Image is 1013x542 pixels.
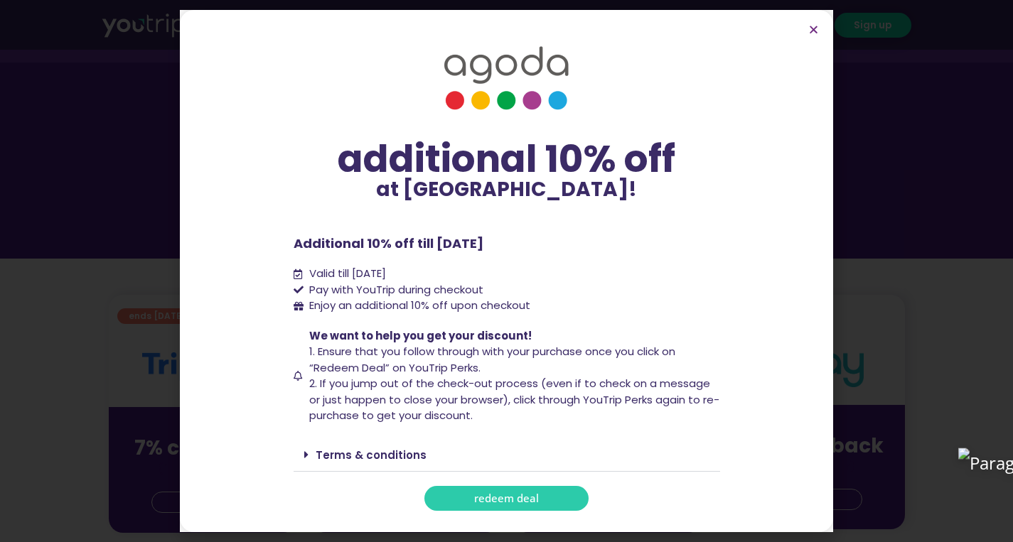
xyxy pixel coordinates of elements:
a: redeem deal [424,486,589,511]
p: at [GEOGRAPHIC_DATA]! [294,180,720,200]
p: Additional 10% off till [DATE] [294,234,720,253]
div: additional 10% off [294,139,720,180]
a: Close [808,24,819,35]
span: 2. If you jump out of the check-out process (even if to check on a message or just happen to clos... [309,376,719,423]
span: Enjoy an additional 10% off upon checkout [309,298,530,313]
span: Valid till [DATE] [306,266,386,282]
span: We want to help you get your discount! [309,328,532,343]
a: Terms & conditions [316,448,427,462]
span: 1. Ensure that you follow through with your purchase once you click on “Redeem Deal” on YouTrip P... [309,344,675,375]
span: redeem deal [474,493,539,504]
div: Terms & conditions [294,438,720,472]
span: Pay with YouTrip during checkout [306,282,483,298]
